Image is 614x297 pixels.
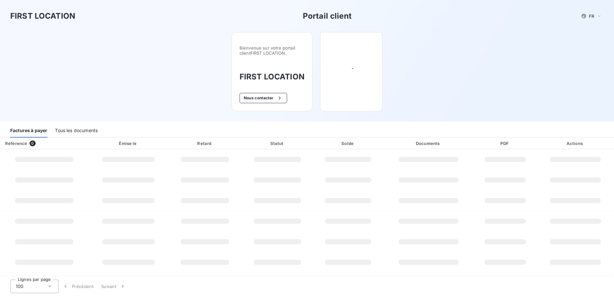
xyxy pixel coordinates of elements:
div: Émise le [90,140,167,147]
button: Suivant [97,280,130,293]
span: 0 [30,140,35,146]
div: Référence [5,141,27,146]
button: Précédent [58,280,97,293]
div: Tous les documents [55,124,98,138]
div: Documents [384,140,473,147]
h3: Portail client [303,10,352,22]
span: Bienvenue sur votre portail client FIRST LOCATION . [240,45,304,56]
span: FR [589,14,594,19]
div: Retard [170,140,240,147]
span: 100 [16,283,23,290]
div: Solde [315,140,382,147]
div: Factures à payer [10,124,47,138]
div: PDF [475,140,535,147]
button: Nous contacter [240,93,287,103]
div: Statut [243,140,312,147]
h3: FIRST LOCATION [240,71,304,83]
h3: FIRST LOCATION [10,10,75,22]
div: Actions [538,140,613,147]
